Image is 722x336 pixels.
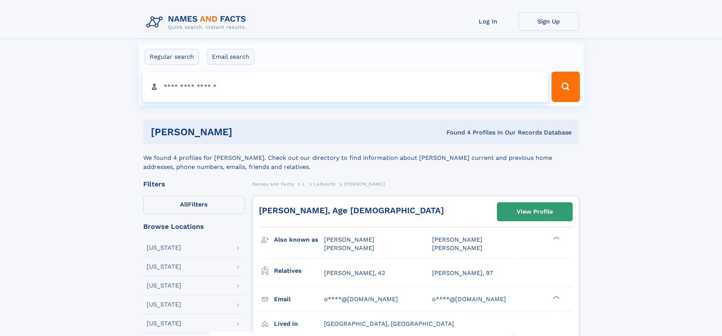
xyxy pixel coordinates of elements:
[302,179,305,189] a: L
[324,236,374,243] span: [PERSON_NAME]
[252,179,294,189] a: Names and Facts
[432,269,493,277] a: [PERSON_NAME], 97
[274,317,324,330] h3: Lived in
[274,264,324,277] h3: Relatives
[274,293,324,306] h3: Email
[432,244,482,252] span: [PERSON_NAME]
[302,181,305,187] span: L
[145,49,199,65] label: Regular search
[324,269,385,277] a: [PERSON_NAME], 42
[259,206,444,215] a: [PERSON_NAME], Age [DEMOGRAPHIC_DATA]
[143,181,245,188] div: Filters
[458,12,518,31] a: Log In
[143,196,245,214] label: Filters
[147,302,181,308] div: [US_STATE]
[314,181,335,187] span: Leibovitz
[551,236,560,241] div: ❯
[517,203,553,220] div: View Profile
[339,128,572,137] div: Found 4 Profiles In Our Records Database
[518,12,579,31] a: Sign Up
[143,144,579,172] div: We found 4 profiles for [PERSON_NAME]. Check out our directory to find information about [PERSON_...
[551,295,560,300] div: ❯
[432,236,482,243] span: [PERSON_NAME]
[180,201,188,208] span: All
[147,283,181,289] div: [US_STATE]
[207,49,254,65] label: Email search
[147,264,181,270] div: [US_STATE]
[314,179,335,189] a: Leibovitz
[324,320,454,327] span: [GEOGRAPHIC_DATA], [GEOGRAPHIC_DATA]
[147,320,181,327] div: [US_STATE]
[344,181,385,187] span: [PERSON_NAME]
[151,127,340,137] h1: [PERSON_NAME]
[551,72,579,102] button: Search Button
[324,244,374,252] span: [PERSON_NAME]
[143,223,245,230] div: Browse Locations
[147,245,181,251] div: [US_STATE]
[143,12,252,33] img: Logo Names and Facts
[274,233,324,246] h3: Also known as
[143,72,548,102] input: search input
[497,203,572,221] a: View Profile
